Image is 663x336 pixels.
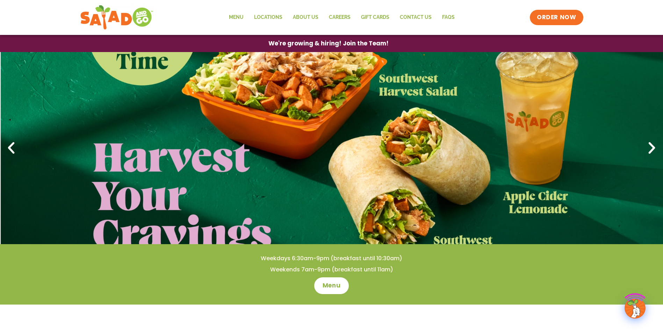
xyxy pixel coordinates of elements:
a: Menu [224,9,249,25]
img: new-SAG-logo-768×292 [80,3,154,31]
a: We're growing & hiring! Join the Team! [258,35,399,52]
a: FAQs [437,9,460,25]
a: Contact Us [395,9,437,25]
a: Menu [314,277,349,294]
a: ORDER NOW [530,10,583,25]
span: Menu [323,282,340,290]
a: GIFT CARDS [356,9,395,25]
span: ORDER NOW [537,13,576,22]
h4: Weekends 7am-9pm (breakfast until 11am) [14,266,649,273]
nav: Menu [224,9,460,25]
span: We're growing & hiring! Join the Team! [268,41,389,46]
a: About Us [288,9,324,25]
h4: Weekdays 6:30am-9pm (breakfast until 10:30am) [14,255,649,262]
a: Careers [324,9,356,25]
a: Locations [249,9,288,25]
